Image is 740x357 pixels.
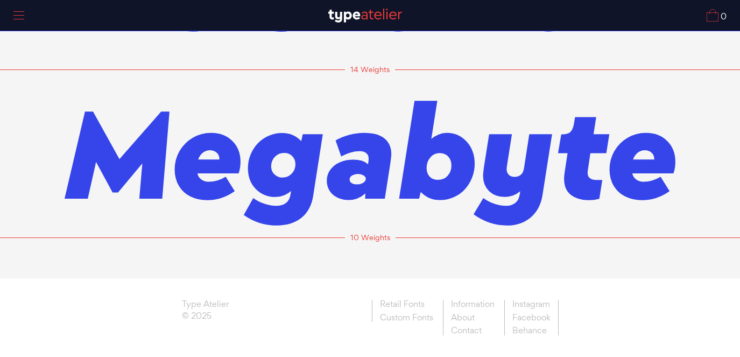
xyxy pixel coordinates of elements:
[182,300,229,312] a: Type Atelier
[64,83,677,223] a: Megabyte
[443,300,502,311] a: Information
[328,9,402,23] img: TA_Logo.svg
[504,311,559,325] a: Facebook
[707,9,718,22] img: Cart_Icon.svg
[64,68,677,239] span: Megabyte
[504,324,559,335] a: Behance
[372,300,441,311] a: Retail Fonts
[182,312,229,324] span: © 2025
[372,311,441,323] a: Custom Fonts
[443,324,502,335] a: Contact
[504,300,559,311] a: Instagram
[443,311,502,325] a: About
[707,9,727,22] a: 0
[718,12,727,22] span: 0
[345,55,395,83] a: 14 Weights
